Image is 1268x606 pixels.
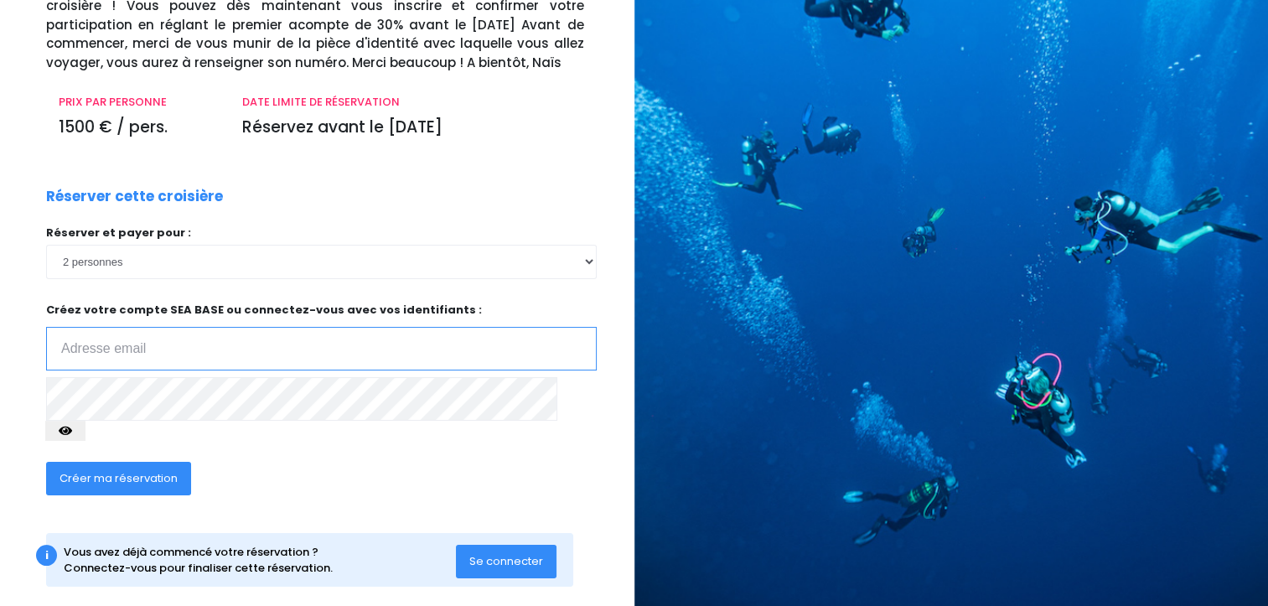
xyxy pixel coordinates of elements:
p: PRIX PAR PERSONNE [59,94,217,111]
p: Réserver et payer pour : [46,225,597,241]
a: Se connecter [456,553,556,567]
span: Créer ma réservation [60,470,178,486]
div: Vous avez déjà commencé votre réservation ? Connectez-vous pour finaliser cette réservation. [64,544,456,577]
p: 1500 € / pers. [59,116,217,140]
input: Adresse email [46,327,597,370]
div: i [36,545,57,566]
button: Créer ma réservation [46,462,191,495]
p: Réservez avant le [DATE] [242,116,584,140]
p: Réserver cette croisière [46,186,223,208]
span: Se connecter [469,553,543,569]
button: Se connecter [456,545,556,578]
p: DATE LIMITE DE RÉSERVATION [242,94,584,111]
p: Créez votre compte SEA BASE ou connectez-vous avec vos identifiants : [46,302,597,371]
